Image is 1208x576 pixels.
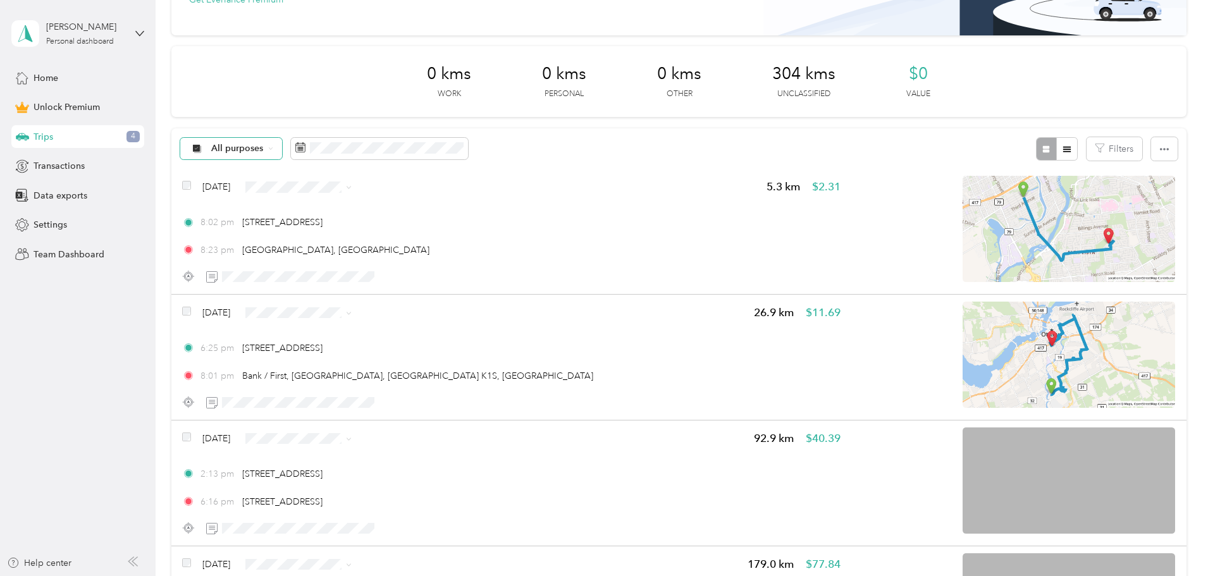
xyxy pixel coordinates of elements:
[34,101,100,114] span: Unlock Premium
[806,556,841,572] span: $77.84
[1137,505,1208,576] iframe: Everlance-gr Chat Button Frame
[34,130,53,144] span: Trips
[7,556,71,570] button: Help center
[202,180,230,193] span: [DATE]
[438,89,461,100] p: Work
[1087,137,1142,161] button: Filters
[748,556,794,572] span: 179.0 km
[200,495,237,508] span: 6:16 pm
[242,217,323,228] span: [STREET_ADDRESS]
[211,144,264,153] span: All purposes
[772,64,835,84] span: 304 kms
[242,245,429,255] span: [GEOGRAPHIC_DATA], [GEOGRAPHIC_DATA]
[34,218,67,231] span: Settings
[909,64,928,84] span: $0
[754,431,794,446] span: 92.9 km
[667,89,693,100] p: Other
[657,64,701,84] span: 0 kms
[242,371,593,381] span: Bank / First, [GEOGRAPHIC_DATA], [GEOGRAPHIC_DATA] K1S, [GEOGRAPHIC_DATA]
[34,189,87,202] span: Data exports
[200,216,237,229] span: 8:02 pm
[126,131,140,142] span: 4
[427,64,471,84] span: 0 kms
[34,248,104,261] span: Team Dashboard
[963,427,1175,534] img: minimap
[963,302,1175,408] img: minimap
[34,71,58,85] span: Home
[542,64,586,84] span: 0 kms
[200,243,237,257] span: 8:23 pm
[242,496,323,507] span: [STREET_ADDRESS]
[806,431,841,446] span: $40.39
[777,89,830,100] p: Unclassified
[202,558,230,571] span: [DATE]
[202,432,230,445] span: [DATE]
[767,179,801,195] span: 5.3 km
[806,305,841,321] span: $11.69
[963,176,1175,282] img: minimap
[34,159,85,173] span: Transactions
[242,469,323,479] span: [STREET_ADDRESS]
[46,38,114,46] div: Personal dashboard
[46,20,125,34] div: [PERSON_NAME]
[200,369,237,383] span: 8:01 pm
[812,179,841,195] span: $2.31
[906,89,930,100] p: Value
[200,341,237,355] span: 6:25 pm
[754,305,794,321] span: 26.9 km
[202,306,230,319] span: [DATE]
[545,89,584,100] p: Personal
[242,343,323,353] span: [STREET_ADDRESS]
[200,467,237,481] span: 2:13 pm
